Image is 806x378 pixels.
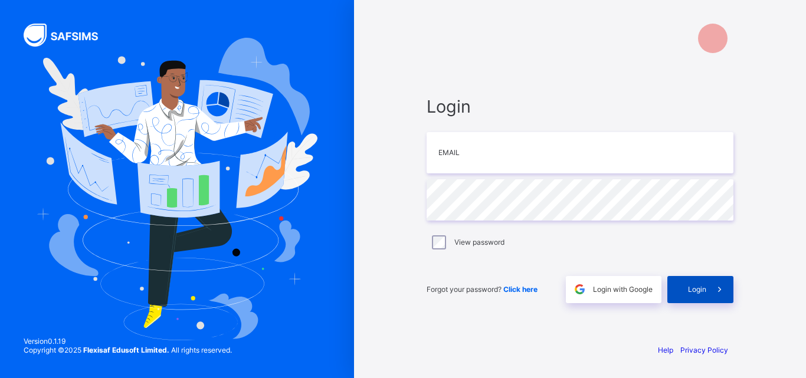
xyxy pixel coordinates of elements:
strong: Flexisaf Edusoft Limited. [83,346,169,354]
span: Copyright © 2025 All rights reserved. [24,346,232,354]
a: Help [658,346,673,354]
span: Login with Google [593,285,653,294]
img: Hero Image [37,38,317,340]
span: Login [688,285,706,294]
label: View password [454,238,504,246]
a: Click here [503,285,538,294]
a: Privacy Policy [680,346,728,354]
img: SAFSIMS Logo [24,24,112,47]
span: Forgot your password? [427,285,538,294]
span: Version 0.1.19 [24,337,232,346]
img: google.396cfc9801f0270233282035f929180a.svg [573,282,587,296]
span: Login [427,96,733,117]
